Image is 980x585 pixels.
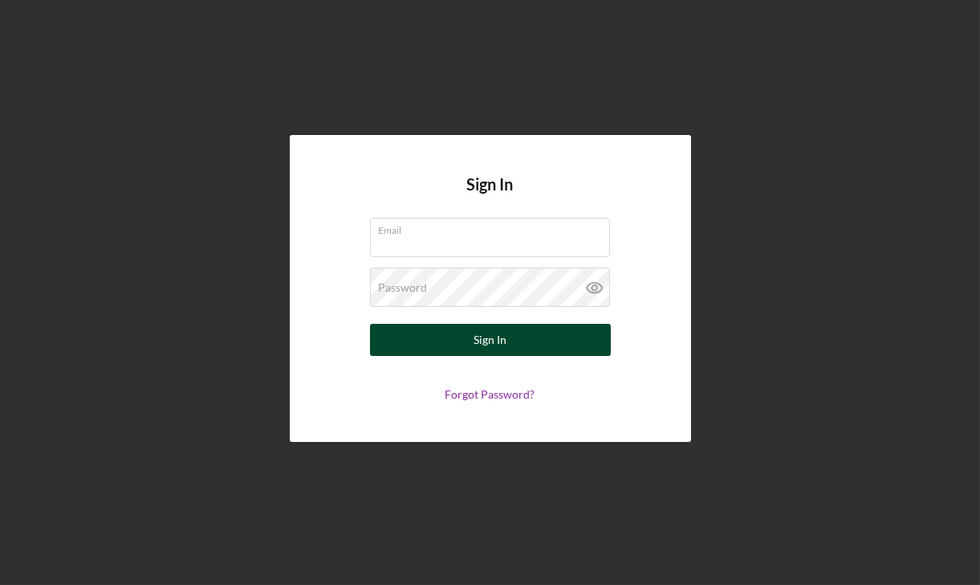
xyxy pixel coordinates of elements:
a: Forgot Password? [445,387,535,401]
div: Sign In [474,324,506,356]
button: Sign In [370,324,611,356]
label: Password [379,281,428,294]
label: Email [379,219,610,236]
h4: Sign In [467,175,514,218]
